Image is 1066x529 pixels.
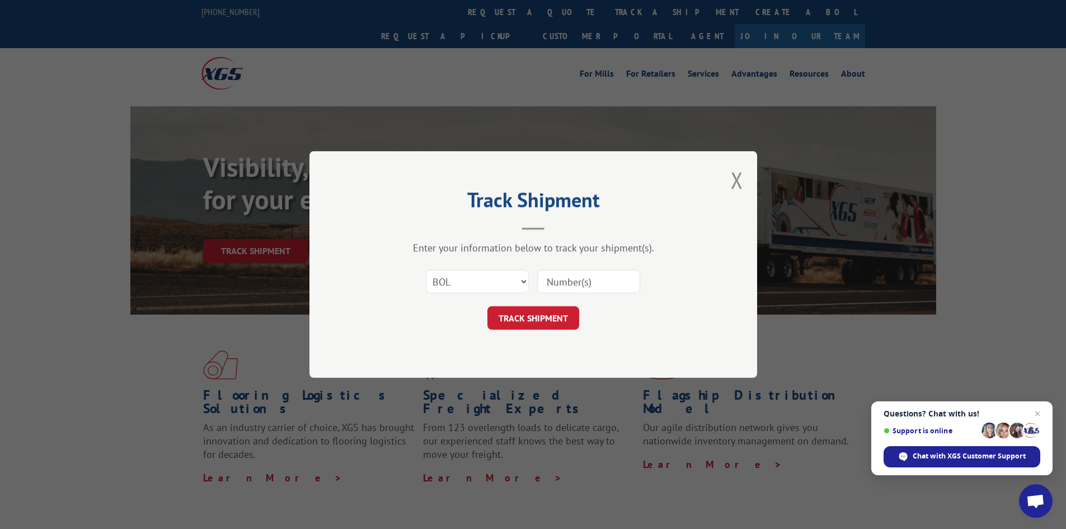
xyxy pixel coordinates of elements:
[365,241,701,254] div: Enter your information below to track your shipment(s).
[365,192,701,213] h2: Track Shipment
[884,427,978,435] span: Support is online
[1019,484,1053,518] a: Open chat
[731,165,743,195] button: Close modal
[913,451,1026,461] span: Chat with XGS Customer Support
[884,409,1040,418] span: Questions? Chat with us!
[487,306,579,330] button: TRACK SHIPMENT
[884,446,1040,467] span: Chat with XGS Customer Support
[537,270,640,293] input: Number(s)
